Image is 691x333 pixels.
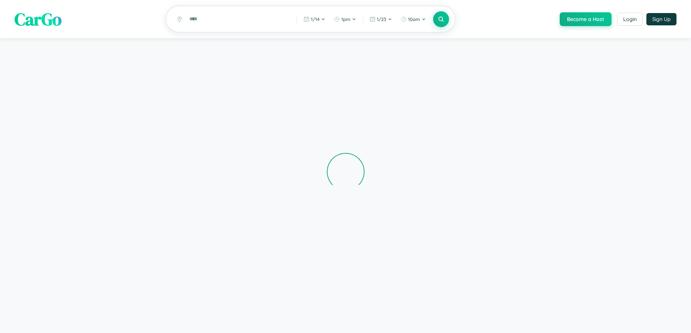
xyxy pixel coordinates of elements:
[311,16,320,22] span: 1 / 14
[341,16,350,22] span: 1pm
[330,13,360,25] button: 1pm
[397,13,429,25] button: 10am
[408,16,420,22] span: 10am
[617,13,643,26] button: Login
[377,16,386,22] span: 1 / 23
[300,13,329,25] button: 1/14
[15,7,62,31] span: CarGo
[646,13,676,25] button: Sign Up
[560,12,612,26] button: Become a Host
[366,13,396,25] button: 1/23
